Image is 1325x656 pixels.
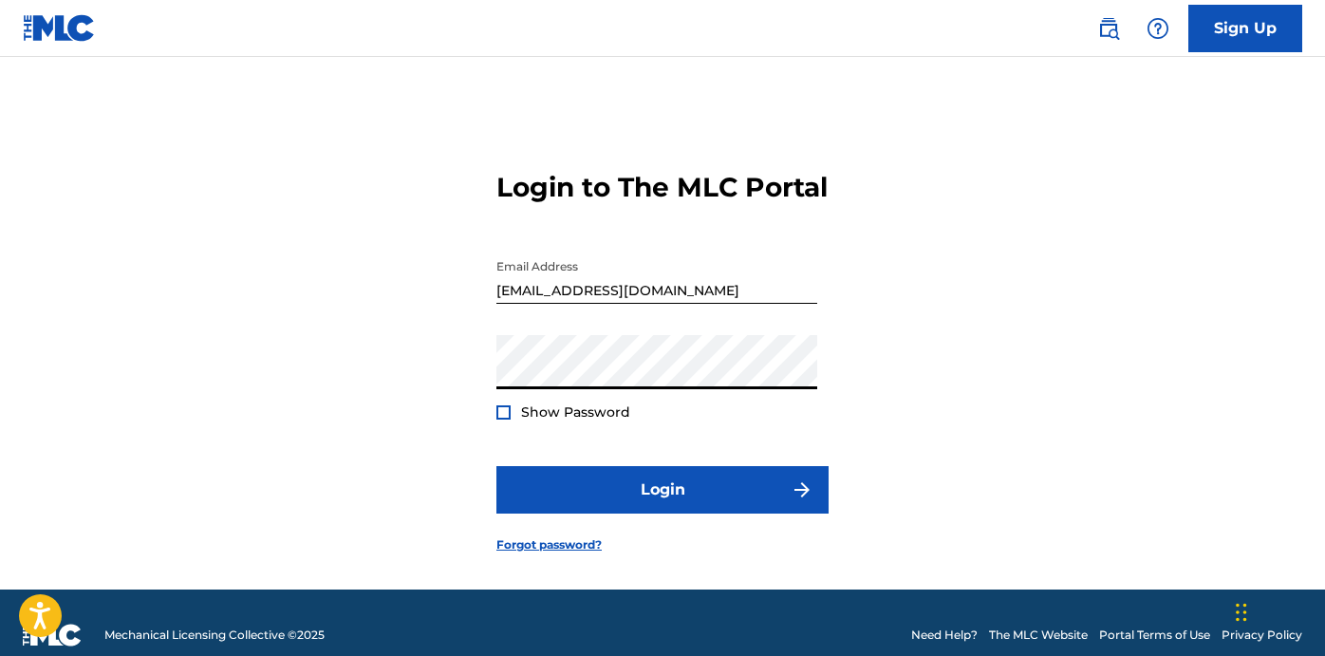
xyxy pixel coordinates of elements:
[104,627,325,644] span: Mechanical Licensing Collective © 2025
[23,14,96,42] img: MLC Logo
[989,627,1088,644] a: The MLC Website
[496,171,828,204] h3: Login to The MLC Portal
[496,536,602,553] a: Forgot password?
[1097,17,1120,40] img: search
[1230,565,1325,656] iframe: Chat Widget
[1139,9,1177,47] div: Help
[1236,584,1247,641] div: Drag
[521,403,630,421] span: Show Password
[1222,627,1302,644] a: Privacy Policy
[1188,5,1302,52] a: Sign Up
[911,627,978,644] a: Need Help?
[791,478,813,501] img: f7272a7cc735f4ea7f67.svg
[1090,9,1128,47] a: Public Search
[23,624,82,647] img: logo
[496,466,829,514] button: Login
[1099,627,1210,644] a: Portal Terms of Use
[1147,17,1169,40] img: help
